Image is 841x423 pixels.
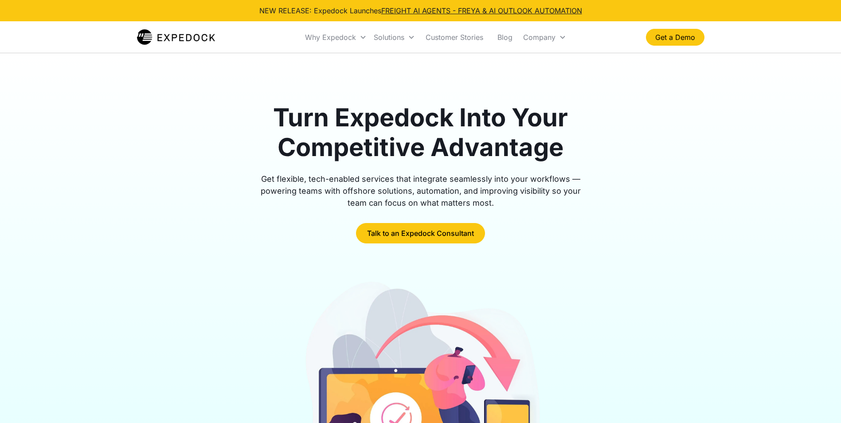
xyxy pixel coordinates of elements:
[381,6,582,15] a: FREIGHT AI AGENTS - FREYA & AI OUTLOOK AUTOMATION
[520,22,570,52] div: Company
[137,28,215,46] a: home
[374,33,404,42] div: Solutions
[250,173,591,209] div: Get flexible, tech-enabled services that integrate seamlessly into your workflows — powering team...
[301,22,370,52] div: Why Expedock
[646,29,704,46] a: Get a Demo
[523,33,555,42] div: Company
[250,103,591,162] h1: Turn Expedock Into Your Competitive Advantage
[370,22,419,52] div: Solutions
[419,22,490,52] a: Customer Stories
[137,28,215,46] img: Expedock Logo
[259,5,582,16] div: NEW RELEASE: Expedock Launches
[356,223,485,243] a: Talk to an Expedock Consultant
[490,22,520,52] a: Blog
[305,33,356,42] div: Why Expedock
